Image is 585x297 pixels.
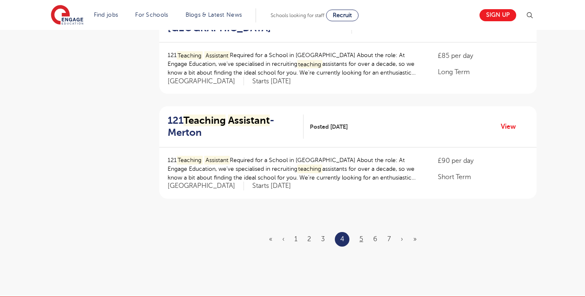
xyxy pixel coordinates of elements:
[359,235,363,243] a: 5
[51,5,83,26] img: Engage Education
[321,235,325,243] a: 3
[387,235,391,243] a: 7
[413,235,417,243] a: Last
[168,115,297,139] h2: 121 - Merton
[269,235,272,243] a: First
[271,12,324,18] span: Schools looking for staff
[177,51,203,60] mark: Teaching
[326,10,359,21] a: Recruit
[297,165,323,173] mark: teaching
[186,12,242,18] a: Blogs & Latest News
[438,156,528,166] p: £90 per day
[310,122,348,131] span: Posted [DATE]
[204,51,230,60] mark: Assistant
[94,12,118,18] a: Find jobs
[168,156,422,182] p: 121 Required for a School in [GEOGRAPHIC_DATA] About the role: At Engage Education, we’ve special...
[401,235,403,243] a: Next
[228,115,270,126] mark: Assistant
[168,182,244,190] span: [GEOGRAPHIC_DATA]
[438,67,528,77] p: Long Term
[438,51,528,61] p: £85 per day
[135,12,168,18] a: For Schools
[501,121,522,132] a: View
[438,172,528,182] p: Short Term
[294,235,297,243] a: 1
[183,115,226,126] mark: Teaching
[340,234,344,245] a: 4
[204,156,230,165] mark: Assistant
[307,235,311,243] a: 2
[480,9,516,21] a: Sign up
[168,115,304,139] a: 121Teaching Assistant- Merton
[168,77,244,86] span: [GEOGRAPHIC_DATA]
[282,235,284,243] a: Previous
[252,77,291,86] p: Starts [DATE]
[177,156,203,165] mark: Teaching
[373,235,377,243] a: 6
[333,12,352,18] span: Recruit
[252,182,291,190] p: Starts [DATE]
[168,51,422,77] p: 121 Required for a School in [GEOGRAPHIC_DATA] About the role: At Engage Education, we’ve special...
[297,60,323,69] mark: teaching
